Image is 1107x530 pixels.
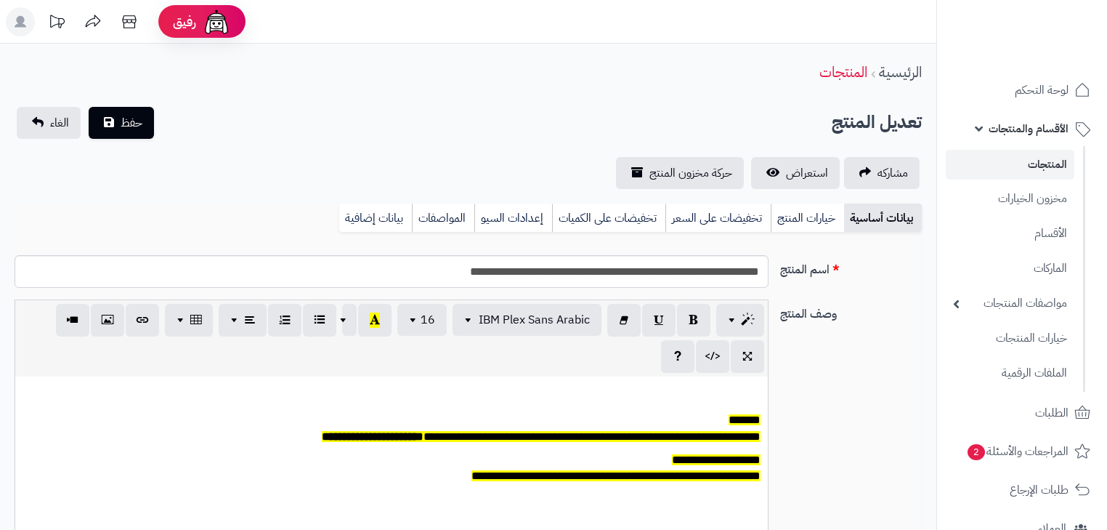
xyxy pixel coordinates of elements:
a: الغاء [17,107,81,139]
a: مخزون الخيارات [946,183,1074,214]
a: تحديثات المنصة [38,7,75,40]
label: وصف المنتج [774,300,928,323]
span: حركة مخزون المنتج [649,164,732,182]
a: تخفيضات على السعر [665,204,771,233]
span: المراجعات والأسئلة [966,441,1069,462]
span: طلبات الإرجاع [1010,480,1069,500]
a: حركة مخزون المنتج [616,157,744,189]
span: لوحة التحكم [1015,80,1069,100]
a: مشاركه [844,157,920,189]
a: بيانات إضافية [339,204,412,233]
a: بيانات أساسية [844,204,922,233]
button: حفظ [89,107,154,139]
a: لوحة التحكم [946,73,1098,108]
a: استعراض [751,157,840,189]
span: حفظ [121,114,142,132]
span: الأقسام والمنتجات [989,119,1069,139]
span: استعراض [786,164,828,182]
img: logo-2.png [1008,41,1093,71]
a: الطلبات [946,396,1098,430]
a: خيارات المنتج [771,204,844,233]
span: الغاء [50,114,69,132]
a: المواصفات [412,204,474,233]
a: طلبات الإرجاع [946,473,1098,507]
span: رفيق [173,13,196,31]
a: الماركات [946,253,1074,284]
span: الطلبات [1035,403,1069,423]
a: المنتجات [819,61,867,83]
a: الملفات الرقمية [946,358,1074,389]
a: الأقسام [946,218,1074,249]
span: IBM Plex Sans Arabic [479,311,590,329]
span: 2 [968,444,985,460]
a: خيارات المنتجات [946,323,1074,354]
button: IBM Plex Sans Arabic [453,304,601,336]
a: إعدادات السيو [474,204,552,233]
img: ai-face.png [202,7,231,36]
h2: تعديل المنتج [832,108,922,137]
span: 16 [421,311,435,329]
a: تخفيضات على الكميات [552,204,665,233]
a: المنتجات [946,150,1074,180]
span: مشاركه [877,164,908,182]
a: مواصفات المنتجات [946,288,1074,319]
a: المراجعات والأسئلة2 [946,434,1098,469]
a: الرئيسية [879,61,922,83]
button: 16 [397,304,447,336]
label: اسم المنتج [774,255,928,278]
